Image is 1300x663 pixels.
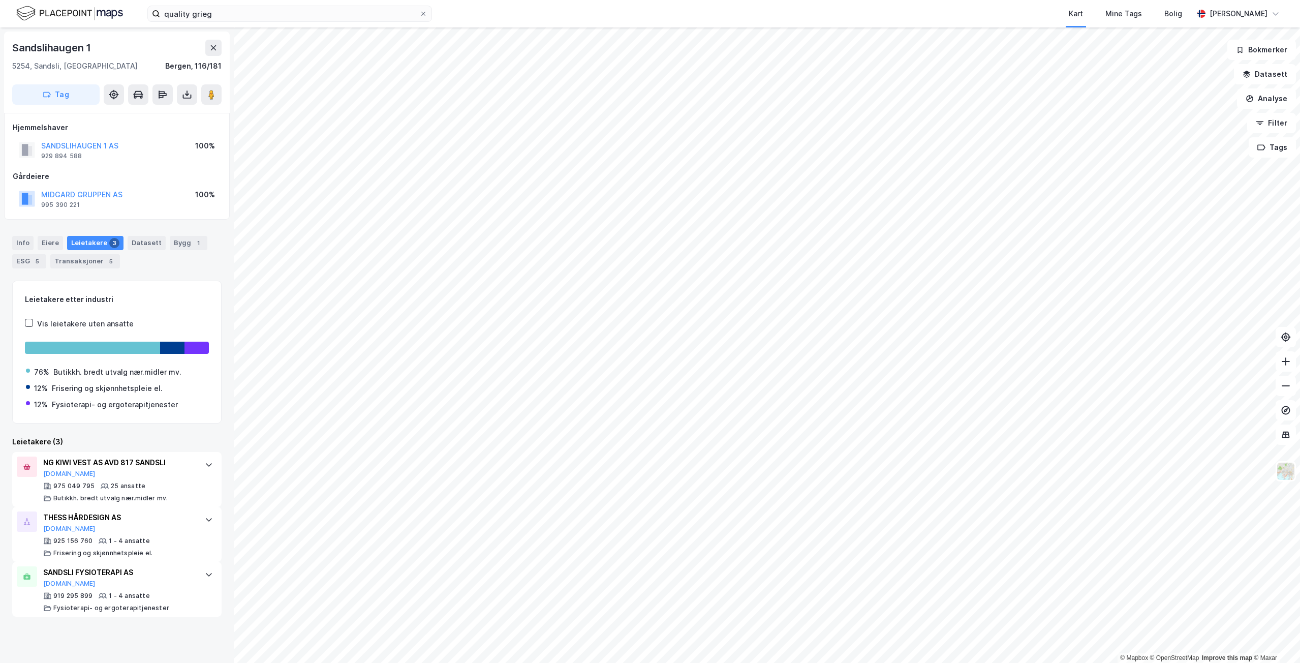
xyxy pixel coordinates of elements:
button: Tags [1249,137,1296,158]
div: Leietakere etter industri [25,293,209,306]
button: Filter [1247,113,1296,133]
div: 3 [109,238,119,248]
button: Bokmerker [1227,40,1296,60]
button: [DOMAIN_NAME] [43,580,96,588]
div: Sandslihaugen 1 [12,40,93,56]
div: 1 [193,238,203,248]
div: 5 [106,256,116,266]
div: 1 - 4 ansatte [109,592,150,600]
div: 25 ansatte [111,482,145,490]
div: Bergen, 116/181 [165,60,222,72]
div: Gårdeiere [13,170,221,183]
button: Analyse [1237,88,1296,109]
div: Leietakere (3) [12,436,222,448]
div: Frisering og skjønnhetspleie el. [52,382,163,395]
a: Mapbox [1120,654,1148,661]
div: [PERSON_NAME] [1210,8,1267,20]
div: Bygg [170,236,207,250]
button: Datasett [1234,64,1296,84]
div: Vis leietakere uten ansatte [37,318,134,330]
div: 5 [32,256,42,266]
div: 975 049 795 [53,482,95,490]
div: Frisering og skjønnhetspleie el. [53,549,152,557]
img: logo.f888ab2527a4732fd821a326f86c7f29.svg [16,5,123,22]
button: [DOMAIN_NAME] [43,525,96,533]
img: Z [1276,462,1295,481]
div: NG KIWI VEST AS AVD 817 SANDSLI [43,457,195,469]
div: ESG [12,254,46,268]
a: Improve this map [1202,654,1252,661]
div: 1 - 4 ansatte [109,537,150,545]
div: 12% [34,399,48,411]
div: SANDSLI FYSIOTERAPI AS [43,566,195,579]
div: Info [12,236,34,250]
div: Butikkh. bredt utvalg nær.midler mv. [53,494,168,502]
button: Tag [12,84,100,105]
iframe: Chat Widget [1249,614,1300,663]
div: Fysioterapi- og ergoterapitjenester [52,399,178,411]
div: Kart [1069,8,1083,20]
div: THESS HÅRDESIGN AS [43,511,195,524]
input: Søk på adresse, matrikkel, gårdeiere, leietakere eller personer [160,6,419,21]
a: OpenStreetMap [1150,654,1199,661]
div: Eiere [38,236,63,250]
div: Butikkh. bredt utvalg nær.midler mv. [53,366,181,378]
button: [DOMAIN_NAME] [43,470,96,478]
div: 995 390 221 [41,201,80,209]
div: Datasett [128,236,166,250]
div: 5254, Sandsli, [GEOGRAPHIC_DATA] [12,60,138,72]
div: Leietakere [67,236,123,250]
div: 100% [195,140,215,152]
div: Transaksjoner [50,254,120,268]
div: 100% [195,189,215,201]
div: Mine Tags [1105,8,1142,20]
div: 925 156 760 [53,537,92,545]
div: Hjemmelshaver [13,122,221,134]
div: Bolig [1164,8,1182,20]
div: 12% [34,382,48,395]
div: 929 894 588 [41,152,82,160]
div: 76% [34,366,49,378]
div: 919 295 899 [53,592,92,600]
div: Fysioterapi- og ergoterapitjenester [53,604,169,612]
